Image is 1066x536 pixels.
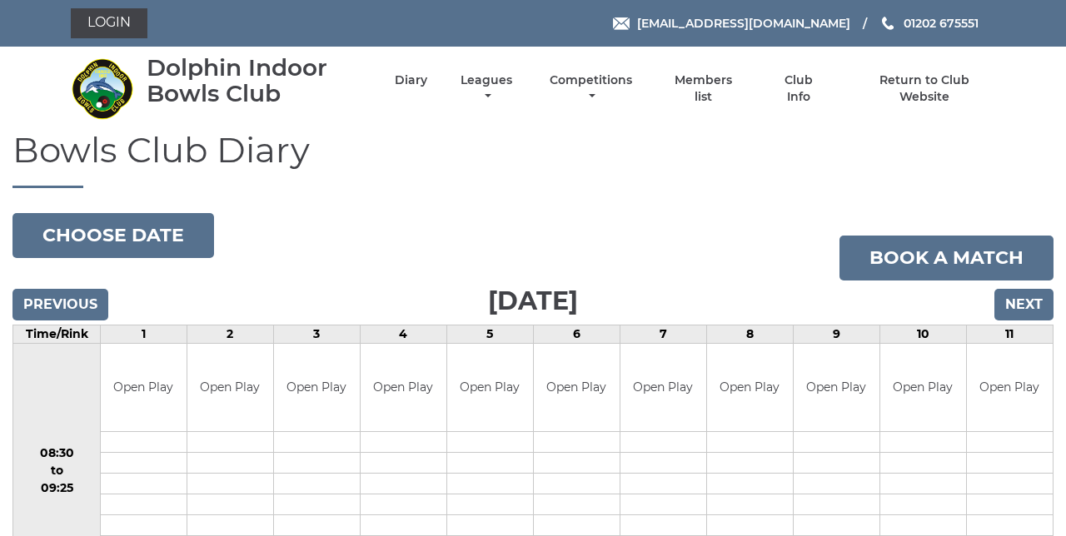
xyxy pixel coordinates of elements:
div: Dolphin Indoor Bowls Club [147,55,366,107]
span: 01202 675551 [904,16,979,31]
td: Open Play [707,344,793,431]
td: 10 [879,325,966,344]
td: 8 [706,325,793,344]
img: Phone us [882,17,894,30]
td: 7 [620,325,706,344]
a: Members list [665,72,742,105]
td: 4 [360,325,446,344]
td: Open Play [620,344,706,431]
td: Open Play [447,344,533,431]
td: Time/Rink [13,325,101,344]
button: Choose date [12,213,214,258]
a: Return to Club Website [854,72,995,105]
td: 1 [101,325,187,344]
img: Dolphin Indoor Bowls Club [71,57,133,120]
input: Next [994,289,1054,320]
h1: Bowls Club Diary [12,131,1054,188]
span: [EMAIL_ADDRESS][DOMAIN_NAME] [637,16,850,31]
td: Open Play [794,344,879,431]
a: Email [EMAIL_ADDRESS][DOMAIN_NAME] [613,14,850,32]
td: 6 [533,325,620,344]
td: Open Play [880,344,966,431]
a: Login [71,8,147,38]
td: Open Play [274,344,360,431]
img: Email [613,17,630,30]
a: Competitions [545,72,636,105]
td: 9 [793,325,879,344]
td: Open Play [187,344,273,431]
td: 2 [187,325,273,344]
td: 3 [273,325,360,344]
input: Previous [12,289,108,320]
td: 5 [446,325,533,344]
td: Open Play [361,344,446,431]
a: Club Info [771,72,825,105]
a: Book a match [839,236,1054,280]
td: Open Play [534,344,620,431]
td: Open Play [101,344,187,431]
td: Open Play [967,344,1053,431]
td: 11 [966,325,1053,344]
a: Leagues [456,72,516,105]
a: Diary [395,72,427,88]
a: Phone us 01202 675551 [879,14,979,32]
